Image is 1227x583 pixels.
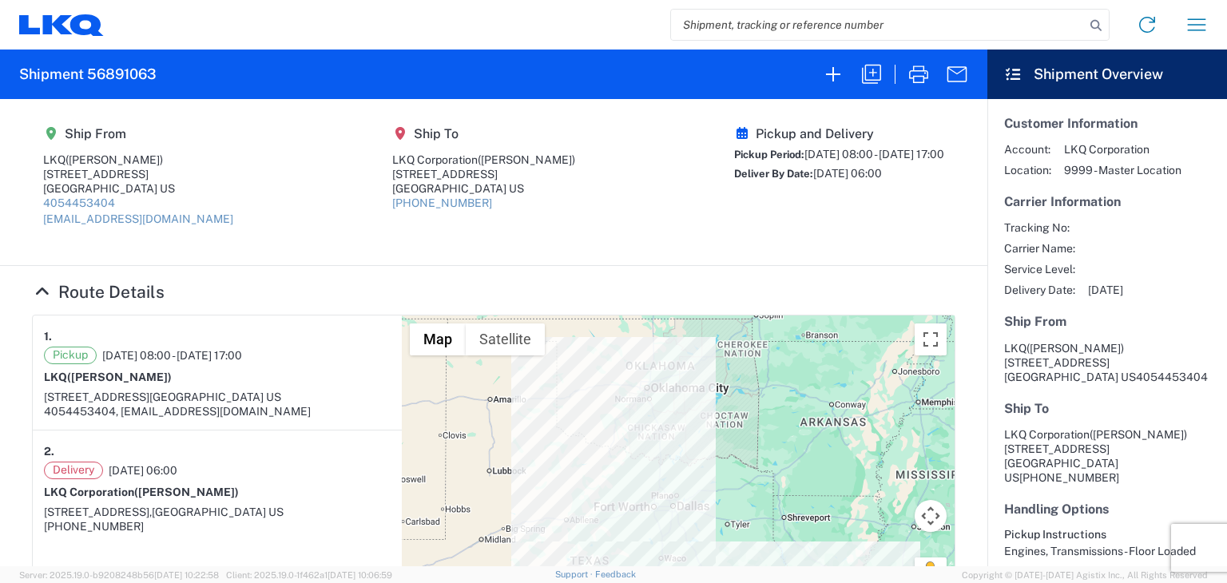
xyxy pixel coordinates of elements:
span: [STREET_ADDRESS] [1004,356,1110,369]
div: LKQ [43,153,233,167]
header: Shipment Overview [987,50,1227,99]
span: [DATE] 10:22:58 [154,570,219,580]
h5: Ship To [392,126,575,141]
div: 4054453404, [EMAIL_ADDRESS][DOMAIN_NAME] [44,404,391,418]
span: [GEOGRAPHIC_DATA] US [149,391,281,403]
span: ([PERSON_NAME]) [134,486,239,498]
span: Pickup [44,347,97,364]
span: LKQ [1004,342,1026,355]
div: [STREET_ADDRESS] [392,167,575,181]
div: LKQ Corporation [392,153,575,167]
span: Copyright © [DATE]-[DATE] Agistix Inc., All Rights Reserved [962,568,1208,582]
strong: 1. [44,327,52,347]
h5: Ship To [1004,401,1210,416]
div: [GEOGRAPHIC_DATA] US [43,181,233,196]
span: [STREET_ADDRESS] [44,391,149,403]
span: [STREET_ADDRESS], [44,506,152,518]
span: Service Level: [1004,262,1075,276]
span: Delivery Date: [1004,283,1075,297]
a: [EMAIL_ADDRESS][DOMAIN_NAME] [43,212,233,225]
div: [GEOGRAPHIC_DATA] US [392,181,575,196]
span: Client: 2025.19.0-1f462a1 [226,570,392,580]
a: Feedback [595,569,636,579]
strong: LKQ Corporation [44,486,239,498]
h5: Customer Information [1004,116,1210,131]
span: Location: [1004,163,1051,177]
span: [DATE] 08:00 - [DATE] 17:00 [102,348,242,363]
span: LKQ Corporation [1064,142,1181,157]
button: Show satellite imagery [466,323,545,355]
span: ([PERSON_NAME]) [66,153,163,166]
span: Tracking No: [1004,220,1075,235]
a: 4054453404 [43,196,115,209]
input: Shipment, tracking or reference number [671,10,1085,40]
span: Deliver By Date: [734,168,813,180]
address: [GEOGRAPHIC_DATA] US [1004,427,1210,485]
h5: Ship From [1004,314,1210,329]
span: Account: [1004,142,1051,157]
button: Toggle fullscreen view [915,323,947,355]
h5: Ship From [43,126,233,141]
span: [DATE] 06:00 [813,167,882,180]
div: [PHONE_NUMBER] [44,519,391,533]
span: [PHONE_NUMBER] [1019,471,1119,484]
a: Support [555,569,595,579]
div: Engines, Transmissions - Floor Loaded [1004,544,1210,558]
span: [DATE] 10:06:59 [328,570,392,580]
div: [STREET_ADDRESS] [43,167,233,181]
h2: Shipment 56891063 [19,65,157,84]
a: Hide Details [32,282,165,302]
button: Map camera controls [915,500,947,532]
span: Server: 2025.19.0-b9208248b56 [19,570,219,580]
strong: LKQ [44,371,172,383]
span: ([PERSON_NAME]) [1026,342,1124,355]
span: 4054453404 [1136,371,1208,383]
span: LKQ Corporation [STREET_ADDRESS] [1004,428,1187,455]
span: [DATE] 06:00 [109,463,177,478]
span: 9999 - Master Location [1064,163,1181,177]
a: [PHONE_NUMBER] [392,196,492,209]
h6: Pickup Instructions [1004,528,1210,541]
strong: 2. [44,442,54,462]
h5: Handling Options [1004,502,1210,517]
span: ([PERSON_NAME]) [67,371,172,383]
address: [GEOGRAPHIC_DATA] US [1004,341,1210,384]
span: Pickup Period: [734,149,804,161]
span: ([PERSON_NAME]) [478,153,575,166]
span: Delivery [44,462,103,479]
span: [DATE] [1088,283,1123,297]
h5: Carrier Information [1004,194,1210,209]
span: Carrier Name: [1004,241,1075,256]
button: Show street map [410,323,466,355]
span: [DATE] 08:00 - [DATE] 17:00 [804,148,944,161]
h5: Pickup and Delivery [734,126,944,141]
span: ([PERSON_NAME]) [1090,428,1187,441]
span: [GEOGRAPHIC_DATA] US [152,506,284,518]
